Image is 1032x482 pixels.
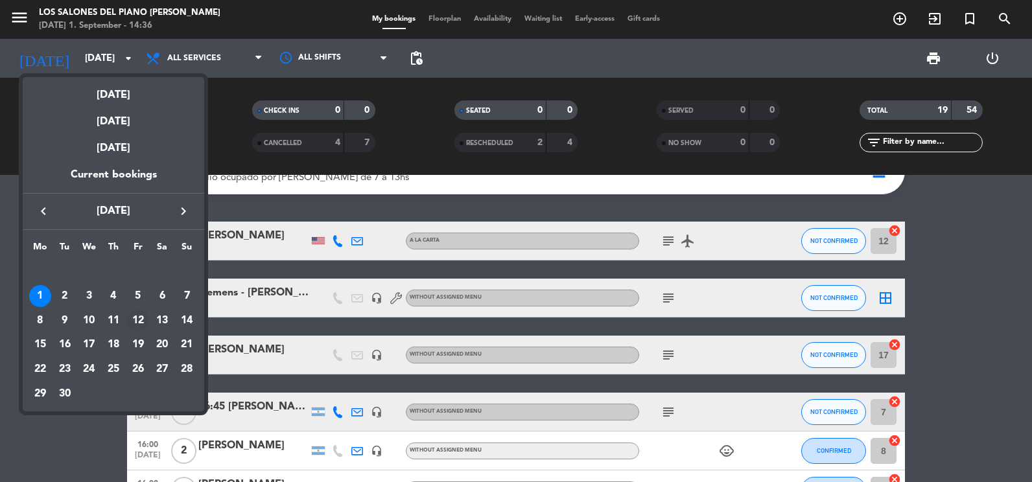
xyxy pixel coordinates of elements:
[101,284,126,308] td: September 4, 2025
[28,259,199,284] td: SEP
[174,240,199,260] th: Sunday
[76,357,101,382] td: September 24, 2025
[172,203,195,220] button: keyboard_arrow_right
[53,332,77,357] td: September 16, 2025
[76,308,101,333] td: September 10, 2025
[127,358,149,380] div: 26
[23,166,204,193] div: Current bookings
[32,203,55,220] button: keyboard_arrow_left
[54,310,76,332] div: 9
[28,357,53,382] td: September 22, 2025
[176,358,198,380] div: 28
[23,130,204,166] div: [DATE]
[126,357,150,382] td: September 26, 2025
[127,334,149,356] div: 19
[176,203,191,219] i: keyboard_arrow_right
[102,334,124,356] div: 18
[29,310,51,332] div: 8
[76,284,101,308] td: September 3, 2025
[28,308,53,333] td: September 8, 2025
[29,358,51,380] div: 22
[150,332,175,357] td: September 20, 2025
[28,382,53,406] td: September 29, 2025
[150,357,175,382] td: September 27, 2025
[76,332,101,357] td: September 17, 2025
[174,308,199,333] td: September 14, 2025
[54,334,76,356] div: 16
[101,357,126,382] td: September 25, 2025
[126,240,150,260] th: Friday
[54,358,76,380] div: 23
[78,334,100,356] div: 17
[127,310,149,332] div: 12
[55,203,172,220] span: [DATE]
[151,334,173,356] div: 20
[176,285,198,307] div: 7
[150,284,175,308] td: September 6, 2025
[102,358,124,380] div: 25
[28,284,53,308] td: September 1, 2025
[78,358,100,380] div: 24
[53,240,77,260] th: Tuesday
[29,285,51,307] div: 1
[54,383,76,405] div: 30
[150,308,175,333] td: September 13, 2025
[126,332,150,357] td: September 19, 2025
[101,240,126,260] th: Thursday
[151,310,173,332] div: 13
[53,308,77,333] td: September 9, 2025
[28,332,53,357] td: September 15, 2025
[53,357,77,382] td: September 23, 2025
[78,285,100,307] div: 3
[23,104,204,130] div: [DATE]
[150,240,175,260] th: Saturday
[127,285,149,307] div: 5
[54,285,76,307] div: 2
[102,285,124,307] div: 4
[176,310,198,332] div: 14
[53,284,77,308] td: September 2, 2025
[174,332,199,357] td: September 21, 2025
[29,383,51,405] div: 29
[36,203,51,219] i: keyboard_arrow_left
[101,308,126,333] td: September 11, 2025
[76,240,101,260] th: Wednesday
[126,308,150,333] td: September 12, 2025
[126,284,150,308] td: September 5, 2025
[28,240,53,260] th: Monday
[23,77,204,104] div: [DATE]
[174,357,199,382] td: September 28, 2025
[29,334,51,356] div: 15
[78,310,100,332] div: 10
[176,334,198,356] div: 21
[151,285,173,307] div: 6
[174,284,199,308] td: September 7, 2025
[151,358,173,380] div: 27
[102,310,124,332] div: 11
[53,382,77,406] td: September 30, 2025
[101,332,126,357] td: September 18, 2025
